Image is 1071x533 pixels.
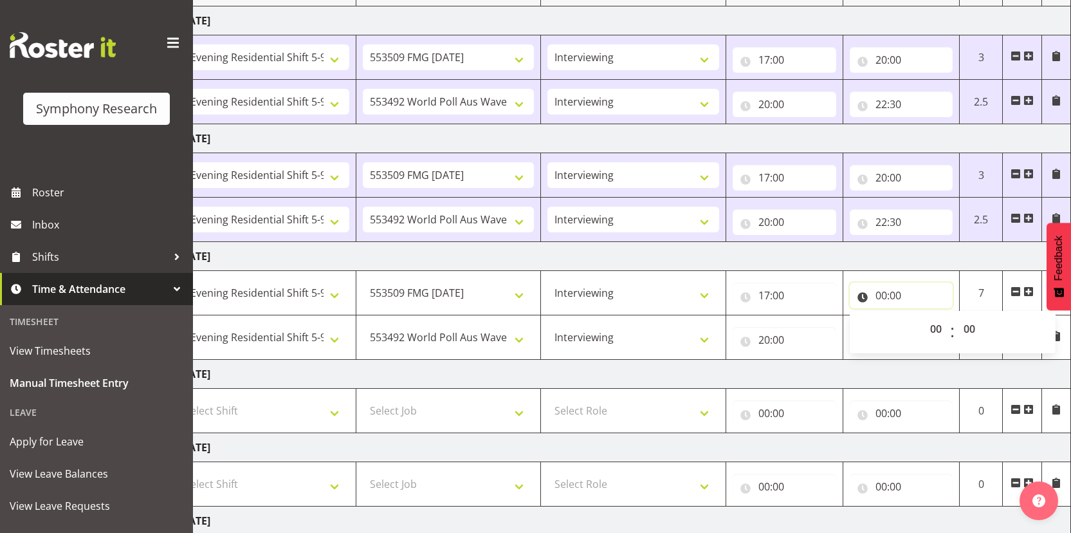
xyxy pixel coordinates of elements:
input: Click to select... [733,327,836,353]
td: 0 [960,389,1003,433]
button: Feedback - Show survey [1047,223,1071,310]
input: Click to select... [850,165,953,191]
a: Apply for Leave [3,425,190,458]
input: Click to select... [733,400,836,426]
input: Click to select... [850,283,953,308]
td: 7 [960,271,1003,315]
input: Click to select... [733,165,836,191]
span: Apply for Leave [10,432,183,451]
td: [DATE] [171,360,1071,389]
td: [DATE] [171,6,1071,35]
input: Click to select... [733,209,836,235]
span: Feedback [1053,236,1065,281]
td: 2.5 [960,198,1003,242]
span: Roster [32,183,187,202]
div: Symphony Research [36,99,157,118]
input: Click to select... [850,91,953,117]
input: Click to select... [850,400,953,426]
td: 3 [960,35,1003,80]
a: View Leave Requests [3,490,190,522]
input: Click to select... [733,283,836,308]
span: Shifts [32,247,167,266]
span: Inbox [32,215,187,234]
a: View Leave Balances [3,458,190,490]
td: 2.5 [960,80,1003,124]
input: Click to select... [850,47,953,73]
input: Click to select... [733,91,836,117]
img: help-xxl-2.png [1032,494,1045,507]
input: Click to select... [850,474,953,500]
span: View Timesheets [10,341,183,360]
div: Leave [3,399,190,425]
span: View Leave Balances [10,464,183,483]
td: 3 [960,153,1003,198]
span: Manual Timesheet Entry [10,373,183,393]
span: : [950,316,955,348]
input: Click to select... [733,474,836,500]
img: Rosterit website logo [10,32,116,58]
span: View Leave Requests [10,496,183,516]
td: [DATE] [171,124,1071,153]
td: [DATE] [171,433,1071,462]
a: View Timesheets [3,335,190,367]
span: Time & Attendance [32,279,167,299]
div: Timesheet [3,308,190,335]
a: Manual Timesheet Entry [3,367,190,399]
td: 0 [960,462,1003,507]
input: Click to select... [850,209,953,235]
input: Click to select... [733,47,836,73]
td: [DATE] [171,242,1071,271]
